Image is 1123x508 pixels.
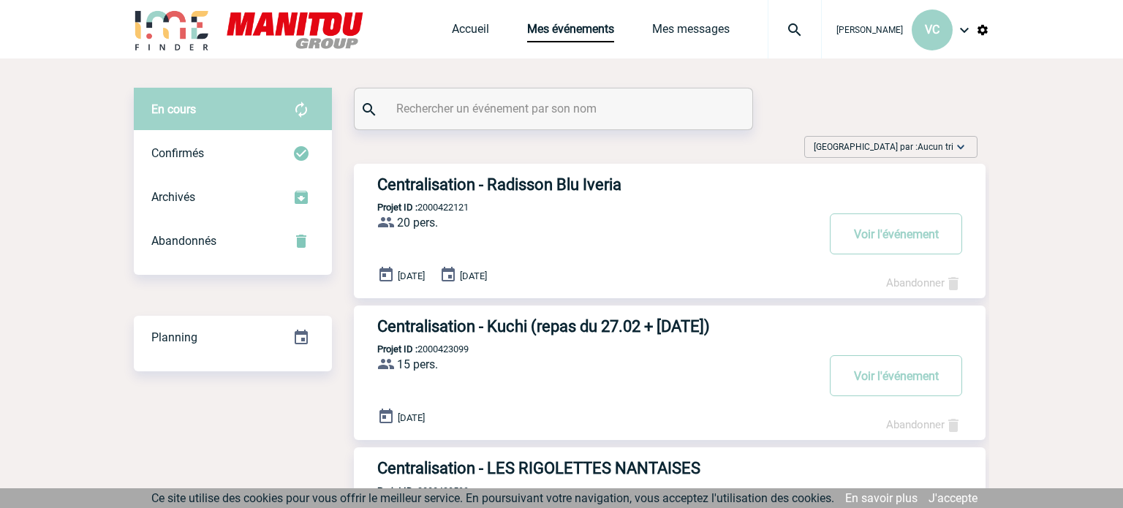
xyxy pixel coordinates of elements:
[397,357,438,371] span: 15 pers.
[134,175,332,219] div: Retrouvez ici tous les événements que vous avez décidé d'archiver
[918,142,953,152] span: Aucun tri
[134,88,332,132] div: Retrouvez ici tous vos évènements avant confirmation
[134,9,210,50] img: IME-Finder
[397,216,438,230] span: 20 pers.
[151,146,204,160] span: Confirmés
[836,25,903,35] span: [PERSON_NAME]
[527,22,614,42] a: Mes événements
[393,98,718,119] input: Rechercher un événement par son nom
[886,418,962,431] a: Abandonner
[134,219,332,263] div: Retrouvez ici tous vos événements annulés
[377,459,816,477] h3: Centralisation - LES RIGOLETTES NANTAISES
[151,330,197,344] span: Planning
[398,270,425,281] span: [DATE]
[925,23,939,37] span: VC
[151,102,196,116] span: En cours
[452,22,489,42] a: Accueil
[354,459,986,477] a: Centralisation - LES RIGOLETTES NANTAISES
[377,175,816,194] h3: Centralisation - Radisson Blu Iveria
[134,315,332,358] a: Planning
[354,485,469,496] p: 2000420599
[151,190,195,204] span: Archivés
[377,317,816,335] h3: Centralisation - Kuchi (repas du 27.02 + [DATE])
[134,316,332,360] div: Retrouvez ici tous vos événements organisés par date et état d'avancement
[354,202,469,213] p: 2000422121
[953,140,968,154] img: baseline_expand_more_white_24dp-b.png
[151,234,216,248] span: Abandonnés
[886,276,962,289] a: Abandonner
[354,175,986,194] a: Centralisation - Radisson Blu Iveria
[845,491,918,505] a: En savoir plus
[830,213,962,254] button: Voir l'événement
[652,22,730,42] a: Mes messages
[398,412,425,423] span: [DATE]
[460,270,487,281] span: [DATE]
[354,317,986,335] a: Centralisation - Kuchi (repas du 27.02 + [DATE])
[151,491,834,505] span: Ce site utilise des cookies pour vous offrir le meilleur service. En poursuivant votre navigation...
[814,140,953,154] span: [GEOGRAPHIC_DATA] par :
[377,202,417,213] b: Projet ID :
[354,344,469,355] p: 2000423099
[929,491,978,505] a: J'accepte
[377,485,417,496] b: Projet ID :
[830,355,962,396] button: Voir l'événement
[377,344,417,355] b: Projet ID :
